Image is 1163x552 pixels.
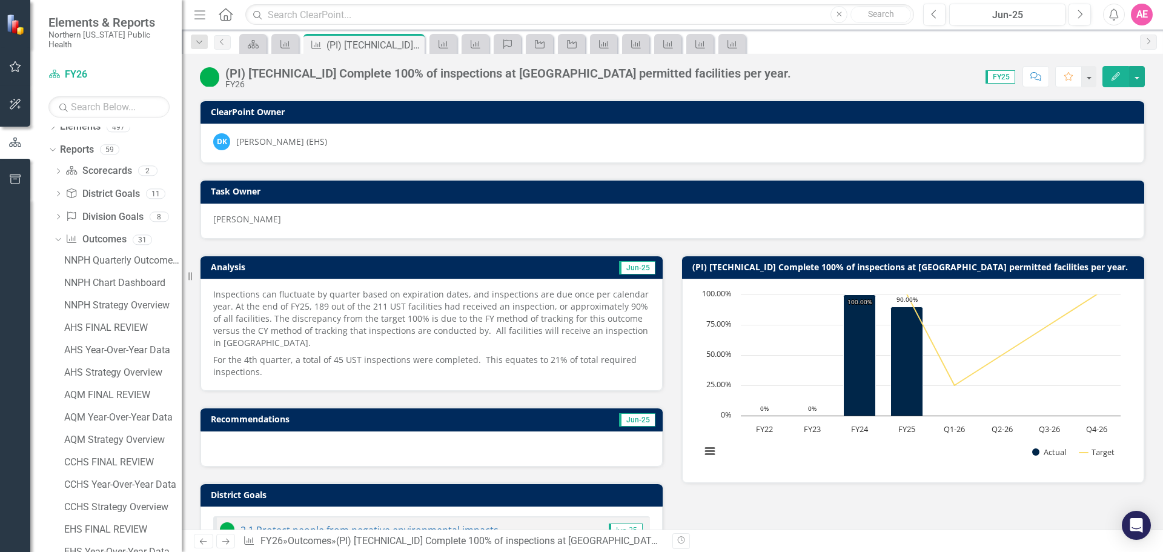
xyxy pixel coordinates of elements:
h3: ClearPoint Owner [211,107,1138,116]
svg: Interactive chart [695,288,1127,470]
div: AQM Strategy Overview [64,434,182,445]
h3: Recommendations [211,414,512,424]
a: AHS Strategy Overview [61,363,182,382]
text: 75.00% [706,318,732,329]
h3: Analysis [211,262,425,271]
a: AHS FINAL REVIEW [61,318,182,338]
a: CCHS FINAL REVIEW [61,453,182,472]
path: FY25, 90. Actual. [891,307,923,416]
span: Elements & Reports [48,15,170,30]
div: AHS Year-Over-Year Data [64,345,182,356]
text: 0% [721,409,732,420]
a: NNPH Strategy Overview [61,296,182,315]
div: (PI) [TECHNICAL_ID] Complete 100% of inspections at [GEOGRAPHIC_DATA] permitted facilities per year. [225,67,791,80]
button: View chart menu, Chart [701,443,718,460]
div: » » [243,534,663,548]
span: Jun-25 [609,524,643,537]
div: 31 [133,234,152,245]
div: AHS FINAL REVIEW [64,322,182,333]
text: Q1-26 [944,424,965,434]
button: AE [1131,4,1153,25]
a: AQM Strategy Overview [61,430,182,450]
a: FY26 [48,68,170,82]
a: CCHS Strategy Overview [61,497,182,517]
p: Inspections can fluctuate by quarter based on expiration dates, and inspections are due once per ... [213,288,650,351]
a: District Goals [65,187,139,201]
text: 90.00% [896,295,918,304]
div: 11 [146,188,165,199]
div: FY26 [225,80,791,89]
a: Division Goals [65,210,143,224]
a: Outcomes [65,233,126,247]
div: AHS Strategy Overview [64,367,182,378]
div: Jun-25 [953,8,1061,22]
h3: Task Owner [211,187,1138,196]
img: On Target [220,522,234,537]
a: AQM FINAL REVIEW [61,385,182,405]
div: [PERSON_NAME] [213,213,1132,225]
a: CCHS Year-Over-Year Data [61,475,182,494]
div: NNPH Quarterly Outcomes Report [64,255,182,266]
text: Q2-26 [992,424,1013,434]
div: (PI) [TECHNICAL_ID] Complete 100% of inspections at [GEOGRAPHIC_DATA] permitted facilities per year. [326,38,422,53]
input: Search ClearPoint... [245,4,914,25]
div: [PERSON_NAME] (EHS) [236,136,327,148]
div: NNPH Chart Dashboard [64,278,182,288]
text: Q4-26 [1086,424,1107,434]
small: Northern [US_STATE] Public Health [48,30,170,50]
button: Search [850,6,911,23]
div: AQM Year-Over-Year Data [64,412,182,423]
span: Search [868,9,894,19]
div: AQM FINAL REVIEW [64,390,182,401]
a: NNPH Chart Dashboard [61,273,182,293]
img: ClearPoint Strategy [5,13,28,36]
div: (PI) [TECHNICAL_ID] Complete 100% of inspections at [GEOGRAPHIC_DATA] permitted facilities per year. [336,535,780,547]
button: Jun-25 [949,4,1065,25]
p: For the 4th quarter, a total of 45 UST inspections were completed. This equates to 21% of total r... [213,351,650,378]
a: Reports [60,143,94,157]
a: AHS Year-Over-Year Data [61,341,182,360]
div: Chart. Highcharts interactive chart. [695,288,1132,470]
text: FY24 [851,424,869,434]
div: EHS FINAL REVIEW [64,524,182,535]
a: EHS FINAL REVIEW [61,520,182,539]
div: NNPH Strategy Overview [64,300,182,311]
button: Show Target [1079,447,1115,457]
text: FY22 [756,424,773,434]
div: Open Intercom Messenger [1122,511,1151,540]
path: FY24, 100. Actual. [844,295,876,416]
a: Scorecards [65,164,131,178]
text: 100.00% [702,288,732,299]
a: AQM Year-Over-Year Data [61,408,182,427]
div: CCHS FINAL REVIEW [64,457,182,468]
text: FY23 [804,424,821,434]
text: 25.00% [706,379,732,390]
a: FY26 [260,535,283,547]
h3: (PI) [TECHNICAL_ID] Complete 100% of inspections at [GEOGRAPHIC_DATA] permitted facilities per year. [692,262,1138,271]
text: 0% [808,404,817,413]
span: Jun-25 [619,261,655,274]
div: 2 [138,166,157,176]
div: CCHS Strategy Overview [64,502,182,513]
div: 8 [150,211,169,222]
span: Jun-25 [619,413,655,427]
a: NNPH Quarterly Outcomes Report [61,251,182,270]
span: FY25 [986,70,1015,84]
text: FY25 [898,424,915,434]
text: 50.00% [706,348,732,359]
a: Outcomes [288,535,331,547]
img: On Target [200,67,219,87]
text: 0% [760,404,769,413]
text: 100.00% [847,298,872,306]
a: Elements [60,120,101,134]
h3: District Goals [211,490,657,499]
div: CCHS Year-Over-Year Data [64,479,182,490]
input: Search Below... [48,96,170,118]
div: DK [213,133,230,150]
button: Show Actual [1032,447,1066,457]
text: Q3-26 [1039,424,1060,434]
div: 497 [107,122,130,132]
div: 59 [100,145,119,155]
